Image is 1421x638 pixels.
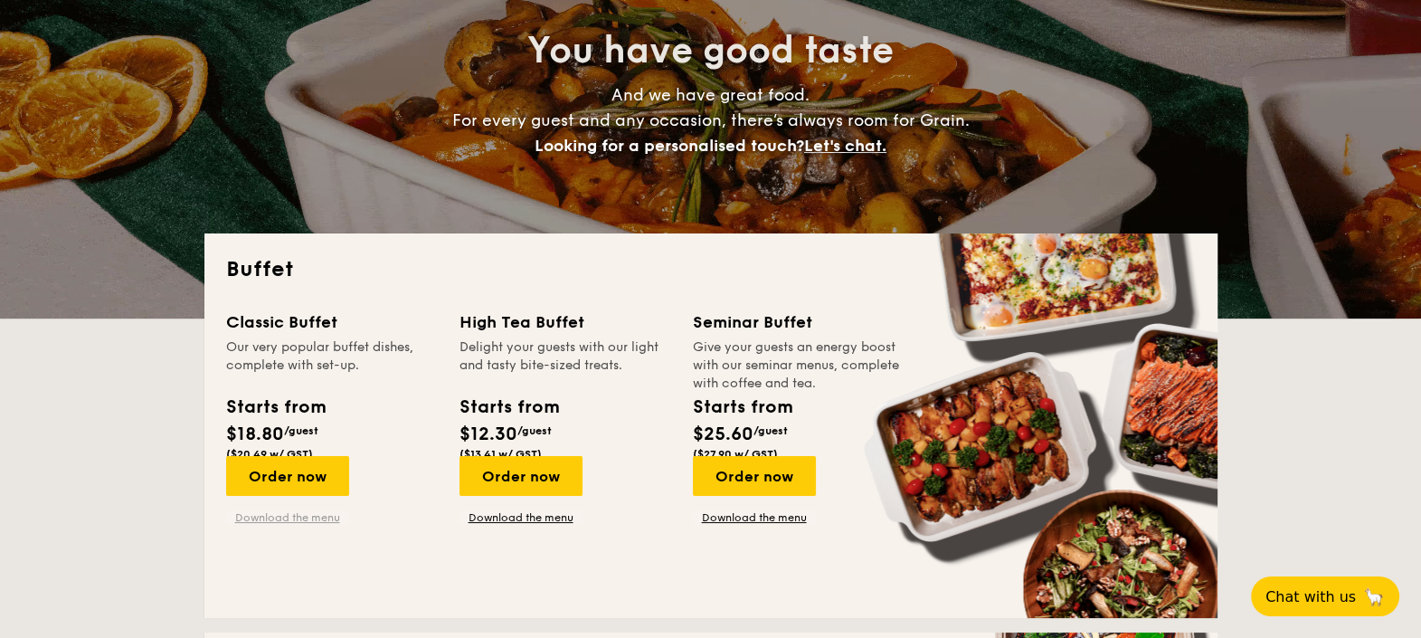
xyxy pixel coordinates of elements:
[1363,586,1385,607] span: 🦙
[459,424,517,445] span: $12.30
[693,448,778,461] span: ($27.90 w/ GST)
[226,255,1196,284] h2: Buffet
[459,510,583,525] a: Download the menu
[459,456,583,496] div: Order now
[226,309,438,335] div: Classic Buffet
[693,338,905,379] div: Give your guests an energy boost with our seminar menus, complete with coffee and tea.
[284,424,318,437] span: /guest
[804,136,886,156] span: Let's chat.
[226,338,438,379] div: Our very popular buffet dishes, complete with set-up.
[226,510,349,525] a: Download the menu
[226,424,284,445] span: $18.80
[527,29,894,72] span: You have good taste
[693,309,905,335] div: Seminar Buffet
[459,448,542,461] span: ($13.41 w/ GST)
[452,85,970,156] span: And we have great food. For every guest and any occasion, there’s always room for Grain.
[1265,588,1356,605] span: Chat with us
[753,424,788,437] span: /guest
[459,394,558,421] div: Starts from
[226,456,349,496] div: Order now
[1251,576,1399,616] button: Chat with us🦙
[226,448,313,461] span: ($20.49 w/ GST)
[693,510,816,525] a: Download the menu
[459,338,671,379] div: Delight your guests with our light and tasty bite-sized treats.
[535,136,804,156] span: Looking for a personalised touch?
[693,456,816,496] div: Order now
[693,394,791,421] div: Starts from
[226,394,325,421] div: Starts from
[693,424,753,445] span: $25.60
[517,424,552,437] span: /guest
[459,309,671,335] div: High Tea Buffet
